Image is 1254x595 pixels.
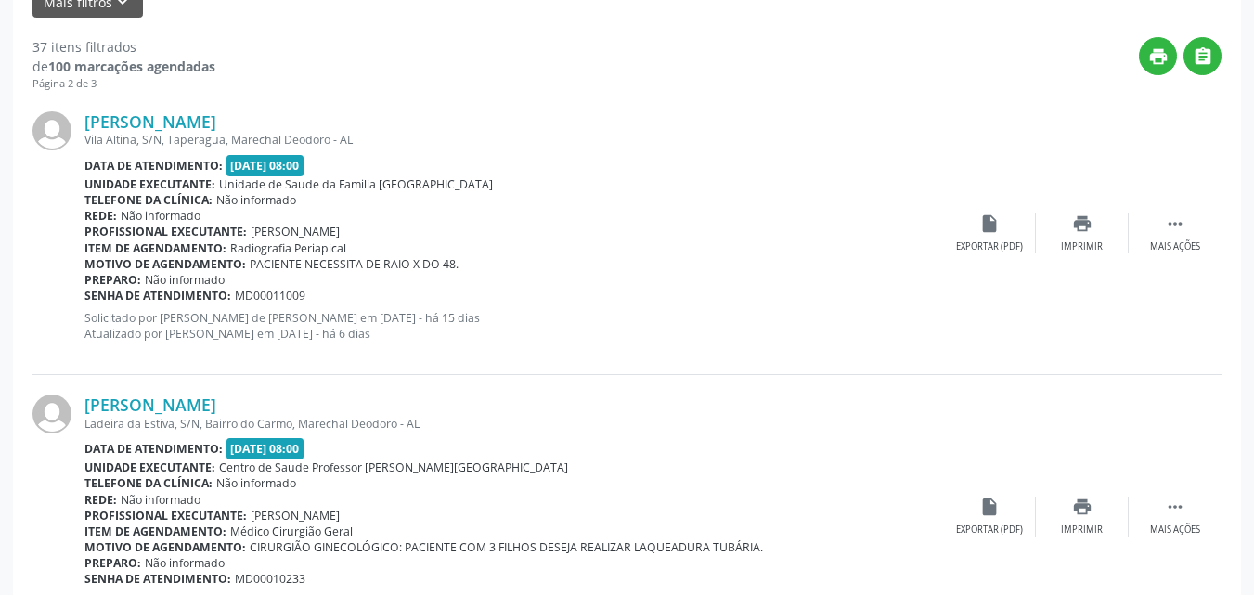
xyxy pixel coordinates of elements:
b: Senha de atendimento: [84,571,231,587]
span: Centro de Saude Professor [PERSON_NAME][GEOGRAPHIC_DATA] [219,459,568,475]
span: CIRURGIÃO GINECOLÓGICO: PACIENTE COM 3 FILHOS DESEJA REALIZAR LAQUEADURA TUBÁRIA. [250,539,763,555]
span: Radiografia Periapical [230,240,346,256]
span: Não informado [216,192,296,208]
b: Telefone da clínica: [84,192,213,208]
span: MD00010233 [235,571,305,587]
span: Não informado [145,272,225,288]
strong: 100 marcações agendadas [48,58,215,75]
span: [DATE] 08:00 [226,155,304,176]
div: Página 2 de 3 [32,76,215,92]
div: 37 itens filtrados [32,37,215,57]
b: Item de agendamento: [84,524,226,539]
p: Solicitado por [PERSON_NAME] de [PERSON_NAME] em [DATE] - há 15 dias Atualizado por [PERSON_NAME]... [84,310,943,342]
span: [PERSON_NAME] [251,508,340,524]
span: Unidade de Saude da Familia [GEOGRAPHIC_DATA] [219,176,493,192]
span: [DATE] 08:00 [226,438,304,459]
span: Não informado [216,475,296,491]
div: Exportar (PDF) [956,524,1023,537]
i:  [1193,46,1213,67]
div: Ladeira da Estiva, S/N, Bairro do Carmo, Marechal Deodoro - AL [84,416,943,432]
span: MD00011009 [235,288,305,304]
i:  [1165,497,1185,517]
button:  [1183,37,1222,75]
a: [PERSON_NAME] [84,111,216,132]
a: [PERSON_NAME] [84,395,216,415]
b: Unidade executante: [84,459,215,475]
div: Mais ações [1150,240,1200,253]
span: Não informado [121,208,200,224]
span: Médico Cirurgião Geral [230,524,353,539]
i: print [1072,497,1092,517]
img: img [32,111,71,150]
b: Preparo: [84,272,141,288]
b: Data de atendimento: [84,441,223,457]
b: Senha de atendimento: [84,288,231,304]
i: print [1148,46,1169,67]
div: Exportar (PDF) [956,240,1023,253]
b: Unidade executante: [84,176,215,192]
b: Preparo: [84,555,141,571]
div: Mais ações [1150,524,1200,537]
div: Imprimir [1061,240,1103,253]
i:  [1165,213,1185,234]
b: Motivo de agendamento: [84,539,246,555]
i: insert_drive_file [979,497,1000,517]
span: PACIENTE NECESSITA DE RAIO X DO 48. [250,256,459,272]
img: img [32,395,71,433]
i: insert_drive_file [979,213,1000,234]
b: Data de atendimento: [84,158,223,174]
span: Não informado [145,555,225,571]
div: Imprimir [1061,524,1103,537]
b: Motivo de agendamento: [84,256,246,272]
b: Rede: [84,492,117,508]
span: Não informado [121,492,200,508]
b: Profissional executante: [84,508,247,524]
div: de [32,57,215,76]
span: [PERSON_NAME] [251,224,340,239]
div: Vila Altina, S/N, Taperagua, Marechal Deodoro - AL [84,132,943,148]
b: Item de agendamento: [84,240,226,256]
b: Profissional executante: [84,224,247,239]
i: print [1072,213,1092,234]
b: Telefone da clínica: [84,475,213,491]
b: Rede: [84,208,117,224]
button: print [1139,37,1177,75]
